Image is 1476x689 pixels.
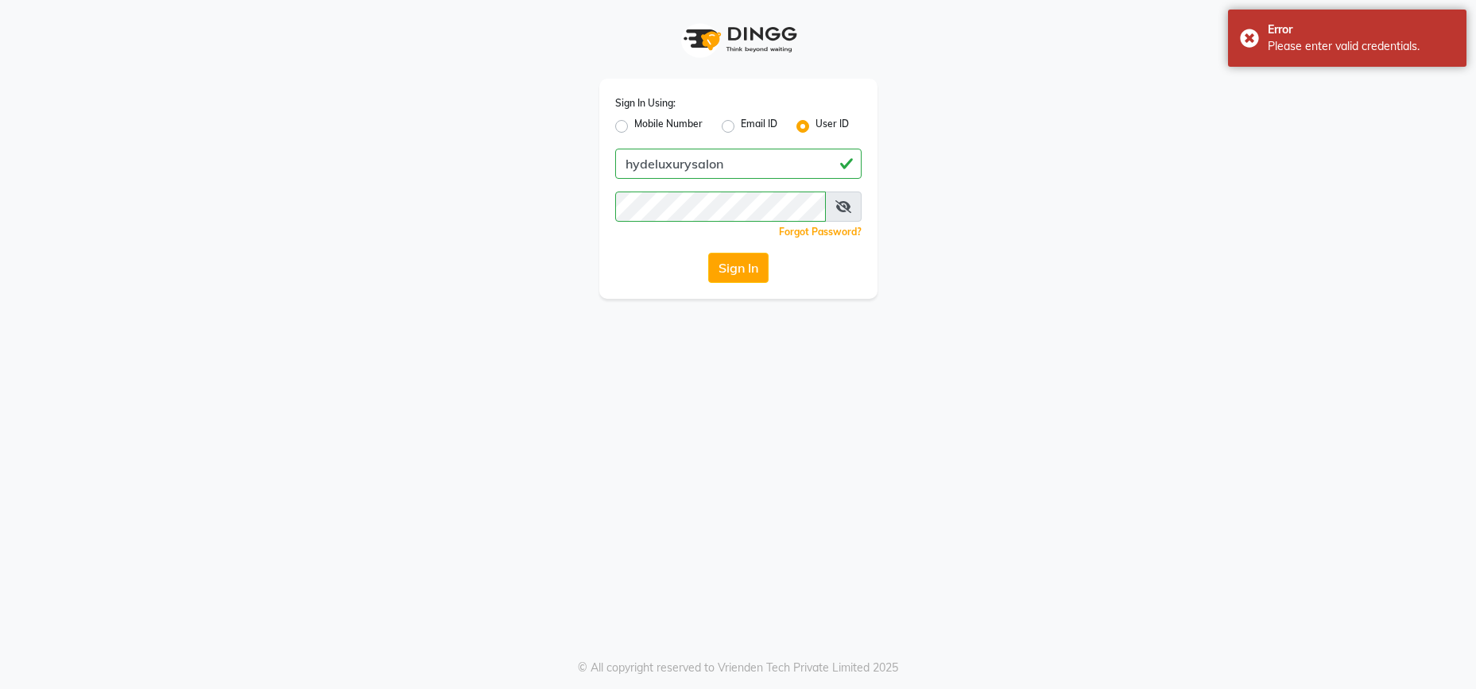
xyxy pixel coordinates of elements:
label: Email ID [741,117,777,136]
a: Forgot Password? [779,226,862,238]
button: Sign In [708,253,769,283]
div: Error [1268,21,1455,38]
label: Sign In Using: [615,96,676,110]
input: Username [615,149,862,179]
label: Mobile Number [634,117,703,136]
img: logo1.svg [675,16,802,63]
label: User ID [815,117,849,136]
div: Please enter valid credentials. [1268,38,1455,55]
input: Username [615,192,826,222]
